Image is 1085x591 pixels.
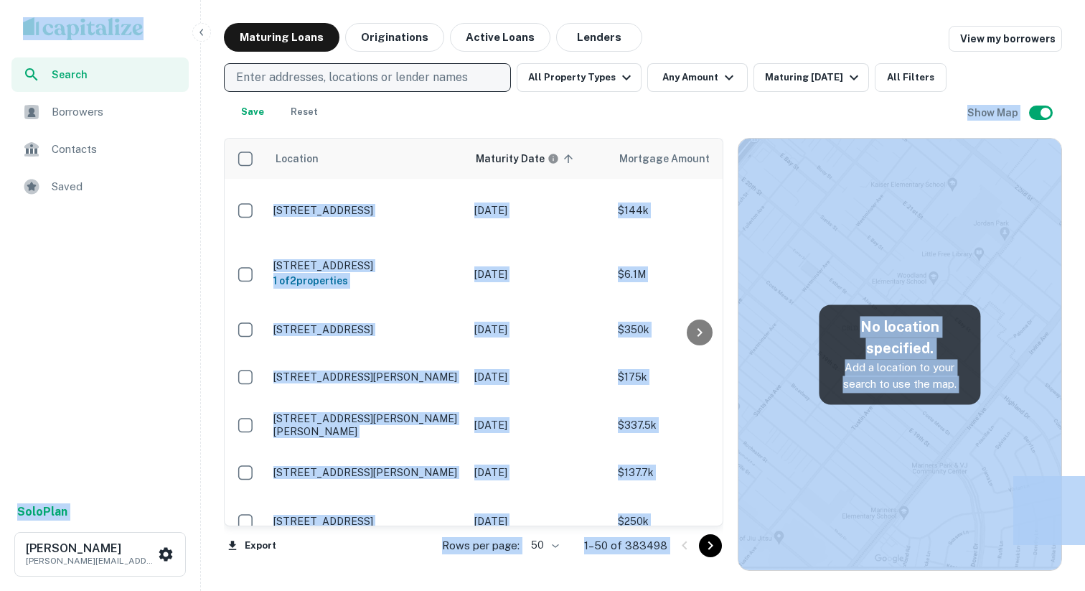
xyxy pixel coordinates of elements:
button: Export [224,535,280,557]
p: [DATE] [474,417,603,433]
button: [PERSON_NAME][PERSON_NAME][EMAIL_ADDRESS][DOMAIN_NAME] [14,532,186,577]
button: All Property Types [517,63,642,92]
p: [STREET_ADDRESS][PERSON_NAME] [273,466,460,479]
p: 1–50 of 383498 [584,537,667,554]
span: Contacts [52,141,180,158]
h6: 1 of 2 properties [273,273,460,289]
h6: Maturity Date [476,151,545,167]
button: Reset [281,98,327,126]
p: $144k [618,203,761,218]
span: Saved [52,178,180,195]
p: [STREET_ADDRESS] [273,204,460,217]
a: Saved [11,169,189,204]
p: [PERSON_NAME][EMAIL_ADDRESS][DOMAIN_NAME] [26,554,155,567]
span: Borrowers [52,103,180,121]
button: Active Loans [450,23,550,52]
span: Location [275,150,337,167]
a: Contacts [11,132,189,167]
a: Borrowers [11,95,189,129]
p: [DATE] [474,465,603,480]
div: Maturity dates displayed may be estimated. Please contact the lender for the most accurate maturi... [476,151,559,167]
button: Save your search to get updates of matches that match your search criteria. [230,98,276,126]
span: Maturity dates displayed may be estimated. Please contact the lender for the most accurate maturi... [476,151,578,167]
button: Lenders [556,23,642,52]
h5: No location specified. [830,316,969,359]
p: Rows per page: [442,537,520,554]
p: Enter addresses, locations or lender names [236,69,468,86]
th: Mortgage Amount [611,139,769,179]
div: 50 [525,535,561,556]
p: [DATE] [474,322,603,338]
a: SoloPlan [17,503,67,521]
button: Any Amount [647,63,748,92]
img: map-placeholder.webp [738,139,1061,570]
p: $137.7k [618,465,761,480]
p: [STREET_ADDRESS] [273,323,460,336]
button: Originations [345,23,444,52]
p: [STREET_ADDRESS] [273,515,460,528]
img: capitalize-logo.png [23,17,144,40]
p: $350k [618,322,761,338]
button: All Filters [875,63,947,92]
button: Enter addresses, locations or lender names [224,63,511,92]
p: [DATE] [474,513,603,529]
span: Mortgage Amount [619,150,728,167]
p: $6.1M [618,266,761,282]
button: Go to next page [699,534,722,557]
h6: [PERSON_NAME] [26,543,155,554]
p: [STREET_ADDRESS][PERSON_NAME] [273,371,460,383]
p: [STREET_ADDRESS] [273,259,460,272]
th: Maturity dates displayed may be estimated. Please contact the lender for the most accurate maturi... [467,139,611,179]
p: $250k [618,513,761,529]
iframe: Chat Widget [1013,476,1085,545]
th: Location [266,139,467,179]
a: View my borrowers [949,26,1062,52]
p: [DATE] [474,369,603,385]
p: [DATE] [474,266,603,282]
span: Search [52,67,180,83]
p: [DATE] [474,203,603,218]
p: Add a location to your search to use the map. [830,359,969,393]
h6: Show Map [967,105,1020,121]
p: $175k [618,369,761,385]
a: Search [11,57,189,92]
div: Maturing [DATE] [765,69,863,86]
p: [STREET_ADDRESS][PERSON_NAME][PERSON_NAME] [273,412,460,438]
button: Maturing [DATE] [753,63,869,92]
p: $337.5k [618,417,761,433]
button: Maturing Loans [224,23,339,52]
strong: Solo Plan [17,505,67,518]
